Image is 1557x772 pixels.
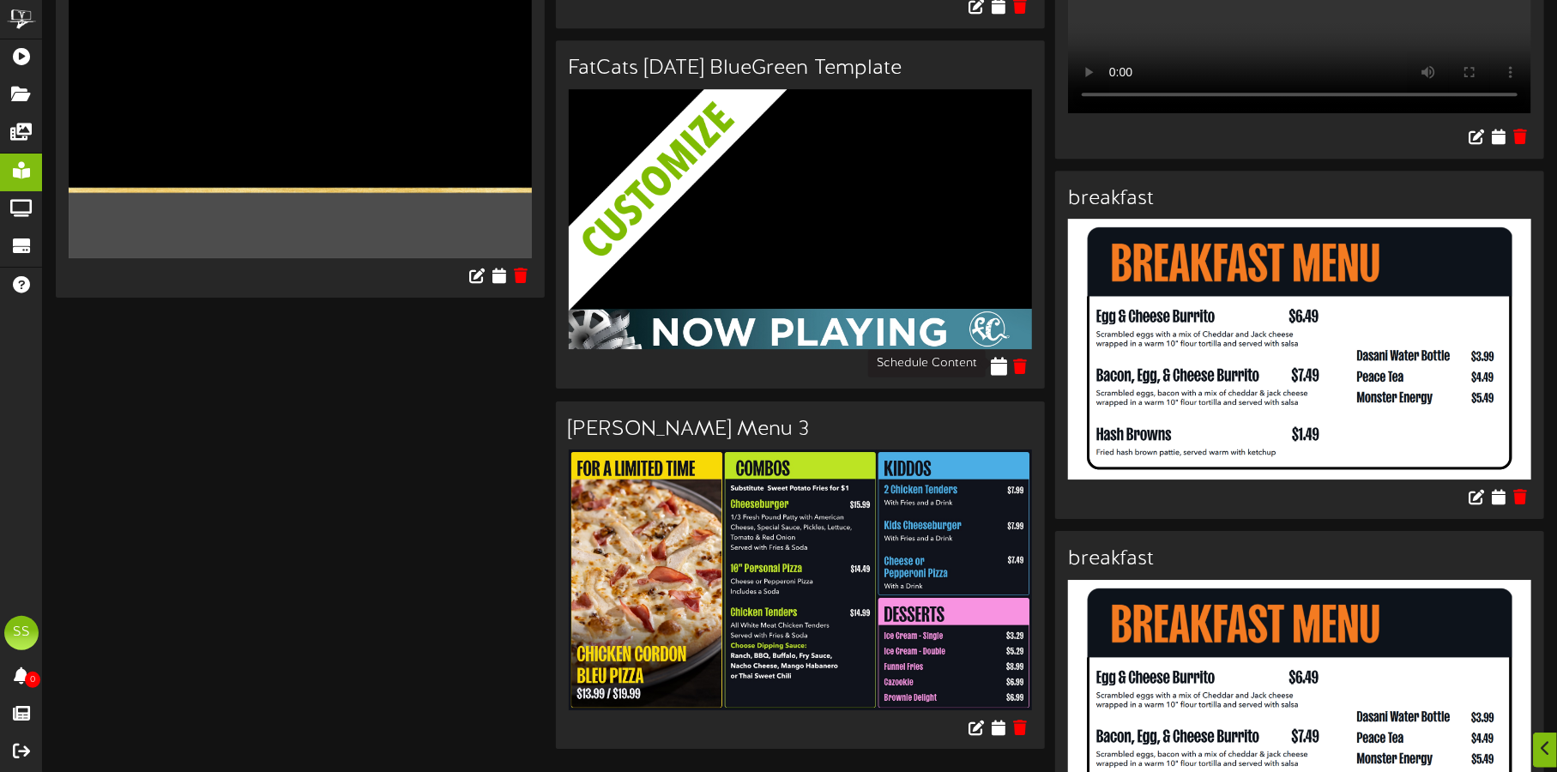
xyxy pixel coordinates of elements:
img: customize_overlay-33eb2c126fd3cb1579feece5bc878b72.png [569,89,1058,413]
h3: [PERSON_NAME] Menu 3 [569,419,1032,441]
span: 0 [25,672,40,688]
h3: breakfast [1068,188,1531,210]
div: SS [4,616,39,650]
h3: FatCats [DATE] BlueGreen Template [569,57,1032,80]
img: f073867a-181f-46ae-98d3-7808fc8b623f.png [1068,219,1531,479]
img: 19166981-0026-409a-8e3a-c4fee04b180a.jpg [569,449,1032,710]
h3: breakfast [1068,548,1531,570]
